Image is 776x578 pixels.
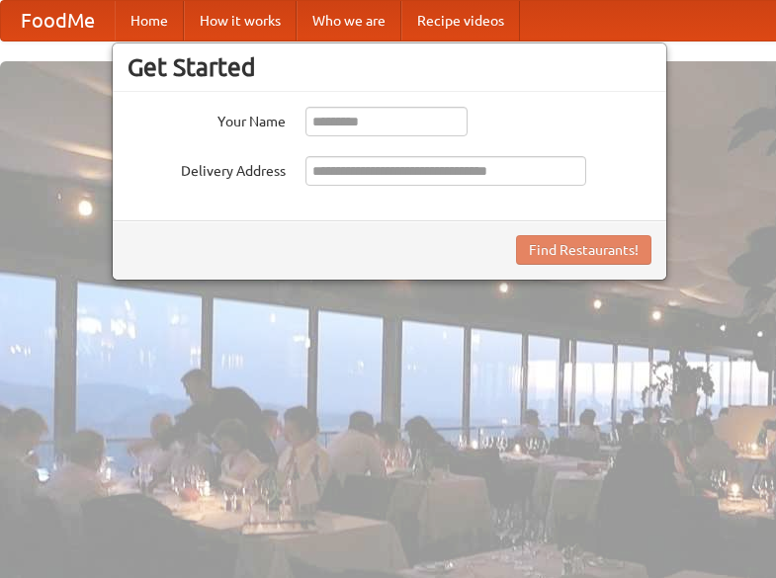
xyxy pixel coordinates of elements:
[128,107,286,131] label: Your Name
[1,1,115,41] a: FoodMe
[516,235,651,265] button: Find Restaurants!
[401,1,520,41] a: Recipe videos
[184,1,297,41] a: How it works
[297,1,401,41] a: Who we are
[115,1,184,41] a: Home
[128,52,651,82] h3: Get Started
[128,156,286,181] label: Delivery Address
